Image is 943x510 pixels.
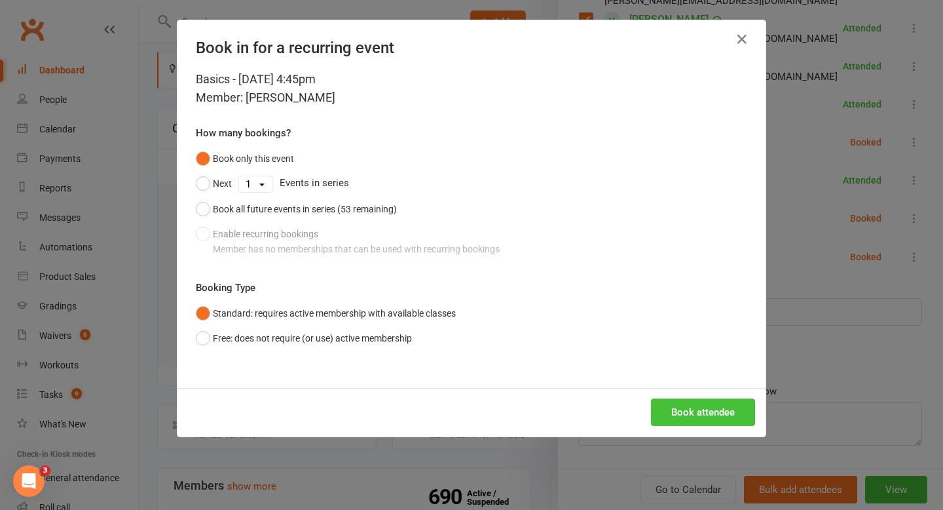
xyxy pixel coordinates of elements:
button: Close [731,29,752,50]
label: Booking Type [196,280,255,296]
div: Events in series [196,171,747,196]
button: Book all future events in series (53 remaining) [196,197,397,222]
button: Next [196,171,232,196]
label: How many bookings? [196,125,291,141]
button: Standard: requires active membership with available classes [196,301,456,326]
div: Book all future events in series (53 remaining) [213,202,397,216]
button: Book attendee [651,399,755,426]
button: Free: does not require (or use) active membership [196,326,412,351]
h4: Book in for a recurring event [196,39,747,57]
button: Book only this event [196,146,294,171]
span: 3 [40,465,50,476]
div: Basics - [DATE] 4:45pm Member: [PERSON_NAME] [196,70,747,107]
iframe: Intercom live chat [13,465,45,497]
